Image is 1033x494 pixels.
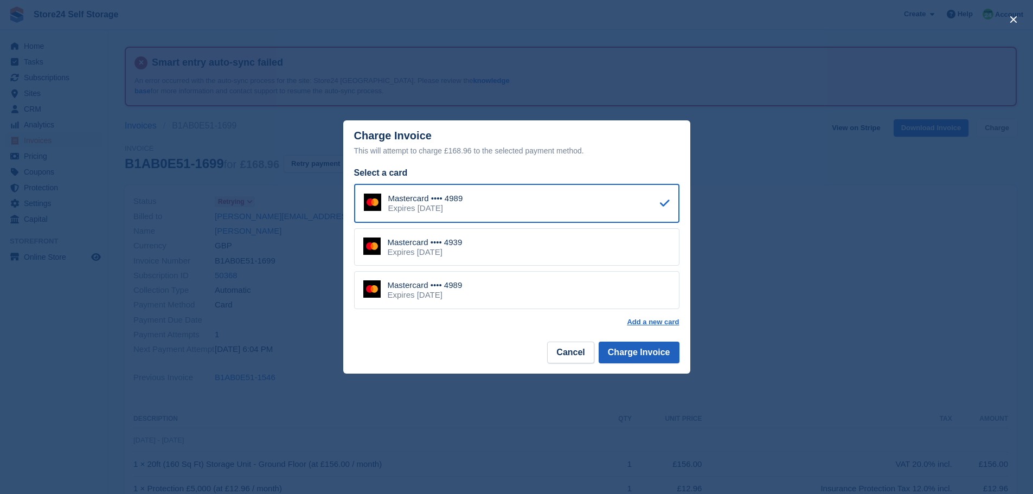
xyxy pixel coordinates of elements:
button: Charge Invoice [599,342,679,363]
div: Expires [DATE] [388,247,463,257]
div: Select a card [354,166,679,179]
div: Expires [DATE] [388,203,463,213]
img: Mastercard Logo [364,194,381,211]
img: Mastercard Logo [363,280,381,298]
div: Mastercard •••• 4989 [388,280,463,290]
button: Cancel [547,342,594,363]
img: Mastercard Logo [363,238,381,255]
div: Expires [DATE] [388,290,463,300]
div: Charge Invoice [354,130,679,157]
div: This will attempt to charge £168.96 to the selected payment method. [354,144,679,157]
a: Add a new card [627,318,679,326]
div: Mastercard •••• 4989 [388,194,463,203]
button: close [1005,11,1022,28]
div: Mastercard •••• 4939 [388,238,463,247]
